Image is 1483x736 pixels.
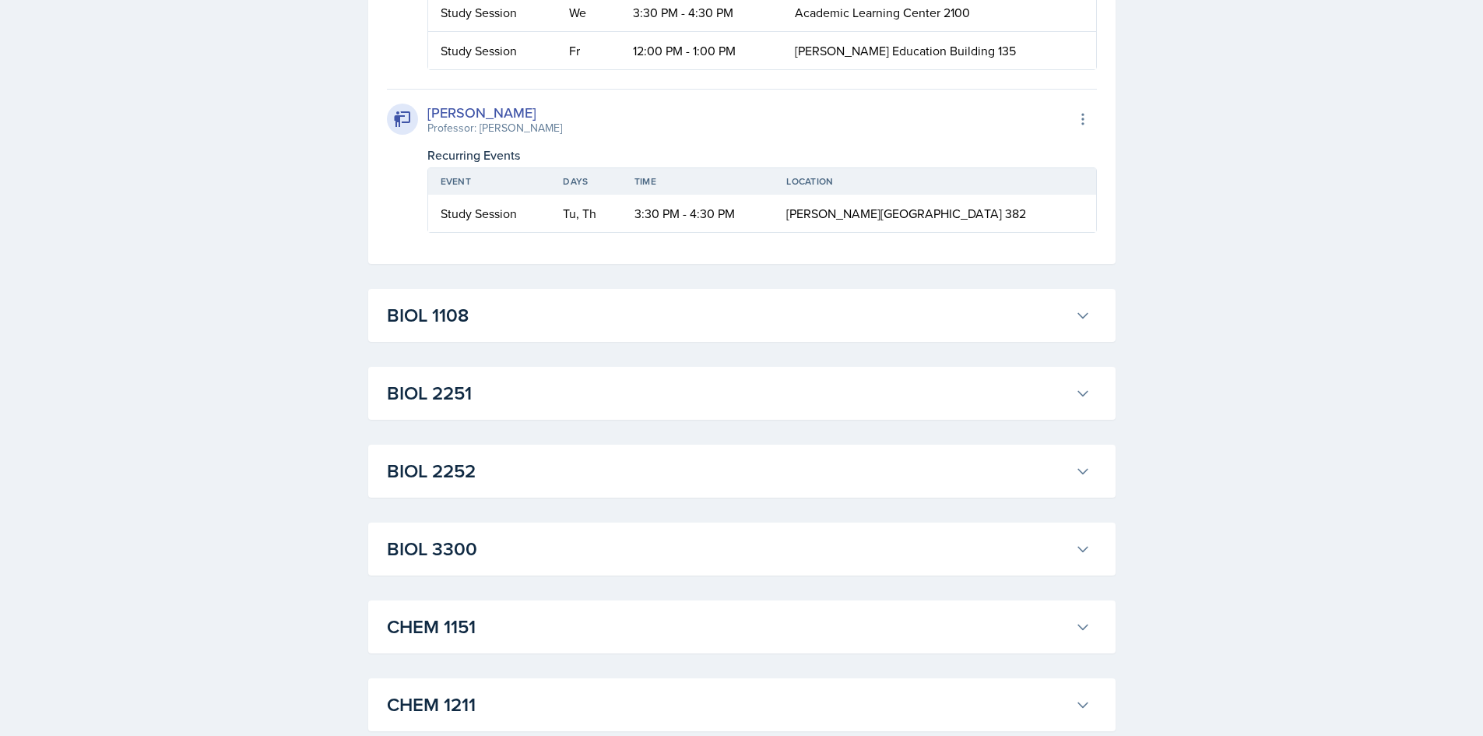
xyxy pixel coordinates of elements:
button: BIOL 2251 [384,376,1094,410]
div: Professor: [PERSON_NAME] [427,120,562,136]
button: BIOL 2252 [384,454,1094,488]
button: CHEM 1211 [384,688,1094,722]
th: Location [774,168,1095,195]
div: Study Session [441,3,544,22]
h3: CHEM 1151 [387,613,1069,641]
span: [PERSON_NAME] Education Building 135 [795,42,1016,59]
button: BIOL 1108 [384,298,1094,333]
div: Study Session [441,41,544,60]
button: CHEM 1151 [384,610,1094,644]
h3: CHEM 1211 [387,691,1069,719]
td: Tu, Th [550,195,621,232]
h3: BIOL 3300 [387,535,1069,563]
div: Recurring Events [427,146,1097,164]
h3: BIOL 1108 [387,301,1069,329]
span: [PERSON_NAME][GEOGRAPHIC_DATA] 382 [786,205,1026,222]
th: Time [622,168,775,195]
div: [PERSON_NAME] [427,102,562,123]
h3: BIOL 2252 [387,457,1069,485]
th: Event [428,168,551,195]
td: 12:00 PM - 1:00 PM [620,32,783,69]
div: Study Session [441,204,539,223]
th: Days [550,168,621,195]
h3: BIOL 2251 [387,379,1069,407]
span: Academic Learning Center 2100 [795,4,970,21]
td: 3:30 PM - 4:30 PM [622,195,775,232]
button: BIOL 3300 [384,532,1094,566]
td: Fr [557,32,620,69]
